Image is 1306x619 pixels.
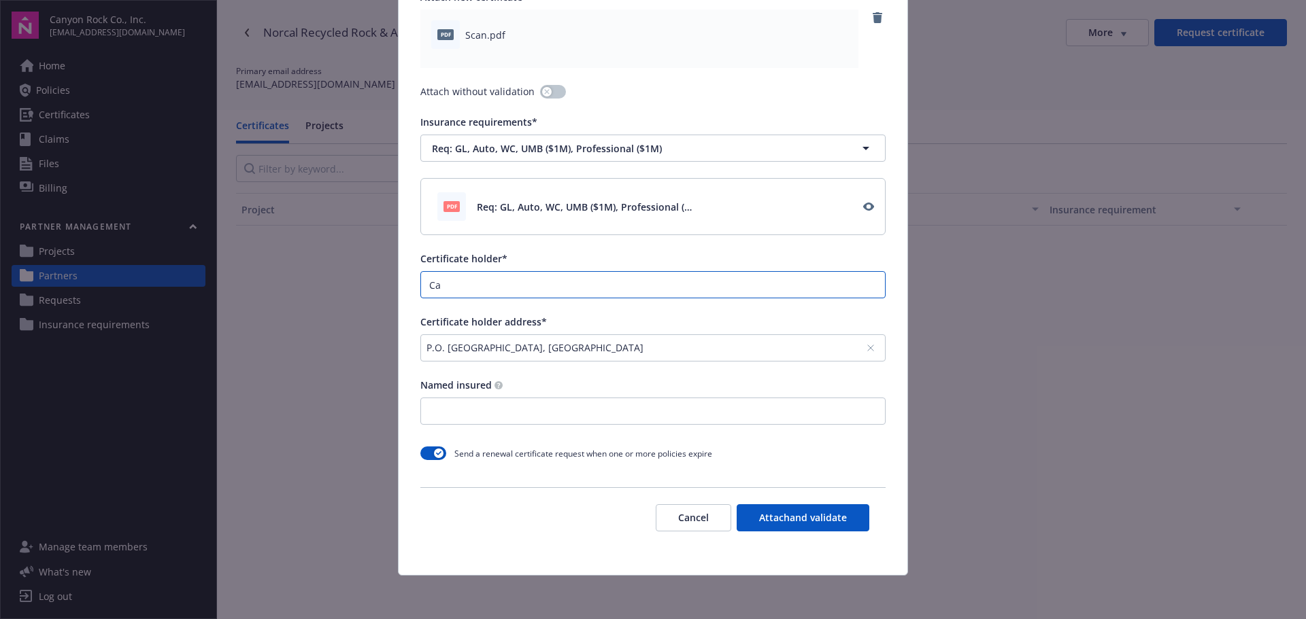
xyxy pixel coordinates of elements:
[858,196,880,217] a: View
[432,141,815,156] span: Req: GL, Auto, WC, UMB ($1M), Professional ($1M)
[426,340,866,355] div: P.O. [GEOGRAPHIC_DATA], [GEOGRAPHIC_DATA]
[420,252,507,265] span: Certificate holder*
[420,334,886,361] button: P.O. [GEOGRAPHIC_DATA], [GEOGRAPHIC_DATA]
[869,10,886,26] a: remove
[437,29,454,39] span: pdf
[454,448,712,459] span: Send a renewal certificate request when one or more policies expire
[656,504,731,531] button: Cancel
[465,28,505,42] span: Scan.pdf
[477,200,694,214] span: Req: GL, Auto, WC, UMB ($1M), Professional ($1M)
[420,135,886,162] button: Req: GL, Auto, WC, UMB ($1M), Professional ($1M)
[420,116,537,128] span: Insurance requirements*
[443,201,460,211] span: pdf
[420,378,492,391] span: Named insured
[420,315,547,328] span: Certificate holder address*
[420,84,535,99] span: Attach without validation
[737,504,869,531] button: Attachand validate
